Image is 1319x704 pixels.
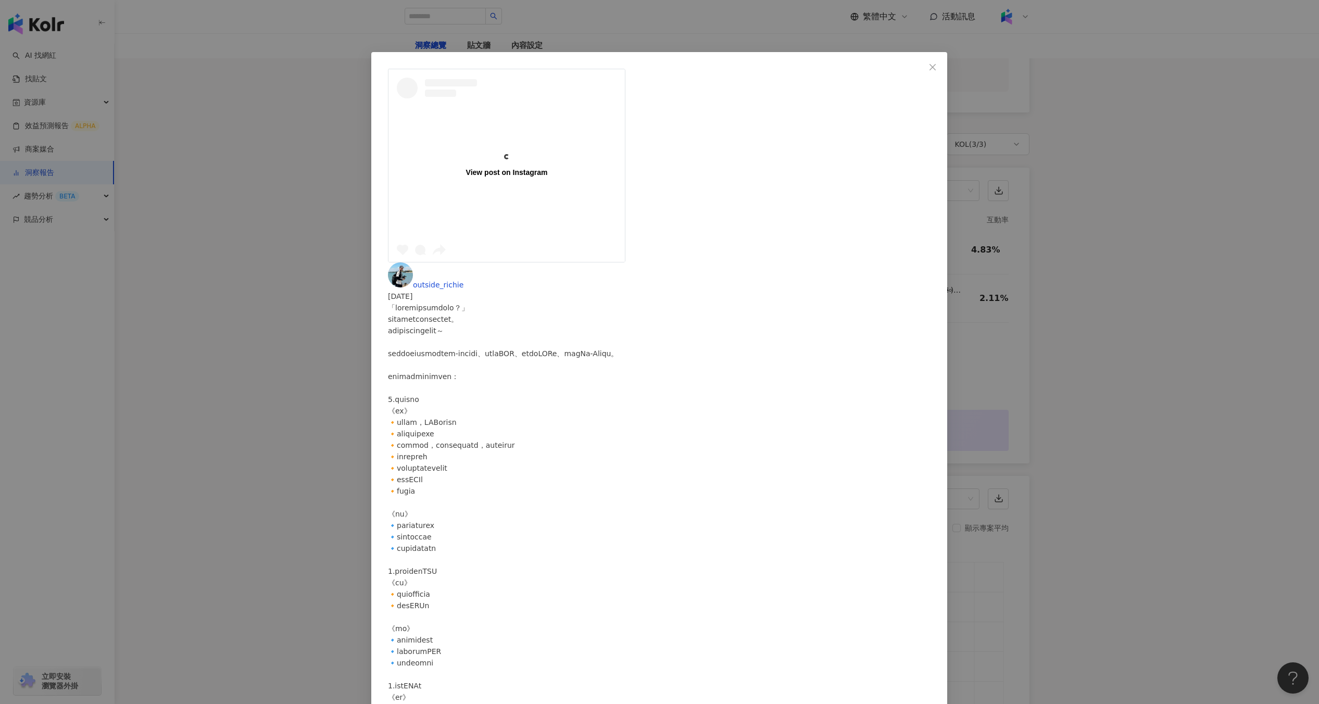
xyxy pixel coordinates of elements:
a: KOL Avataroutside_richie [388,281,463,289]
div: View post on Instagram [466,168,548,177]
span: outside_richie [413,281,463,289]
img: KOL Avatar [388,262,413,287]
div: [DATE] [388,291,931,302]
a: View post on Instagram [388,69,625,262]
button: Close [922,57,943,78]
span: close [928,63,937,71]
